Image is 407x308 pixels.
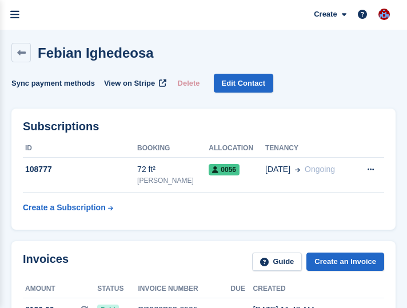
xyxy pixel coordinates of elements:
[137,139,209,158] th: Booking
[138,280,230,298] th: Invoice number
[23,139,137,158] th: ID
[214,74,274,93] a: Edit Contact
[252,253,302,271] a: Guide
[97,280,138,298] th: Status
[23,197,113,218] a: Create a Subscription
[23,202,106,214] div: Create a Subscription
[99,74,169,93] a: View on Stripe
[231,280,253,298] th: Due
[23,253,69,271] h2: Invoices
[305,165,335,174] span: Ongoing
[265,139,354,158] th: Tenancy
[209,139,265,158] th: Allocation
[11,74,95,93] button: Sync payment methods
[23,163,137,175] div: 108777
[253,280,348,298] th: Created
[38,45,154,61] h2: Febian Ighedeosa
[104,78,155,89] span: View on Stripe
[173,74,205,93] button: Delete
[314,9,337,20] span: Create
[306,253,384,271] a: Create an Invoice
[265,163,290,175] span: [DATE]
[137,175,209,186] div: [PERSON_NAME]
[23,120,384,133] h2: Subscriptions
[378,9,390,20] img: Scott Ritchie
[137,163,209,175] div: 72 ft²
[23,280,97,298] th: Amount
[209,164,240,175] span: 0056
